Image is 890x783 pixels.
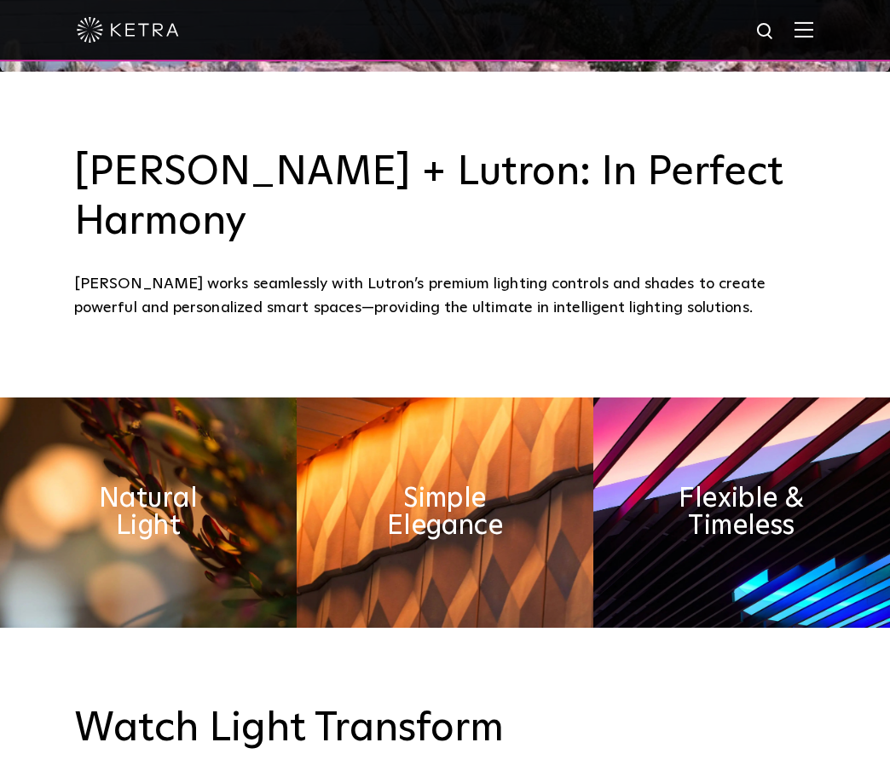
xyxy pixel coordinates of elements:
h2: Flexible & Timeless [667,485,816,540]
img: Hamburger%20Nav.svg [795,21,813,38]
img: search icon [755,21,777,43]
img: simple_elegance [297,397,593,628]
h2: Simple Elegance [371,485,519,540]
h3: Watch Light Transform [74,705,816,754]
h3: [PERSON_NAME] + Lutron: In Perfect Harmony [74,148,816,246]
img: flexible_timeless_ketra [593,397,890,628]
div: [PERSON_NAME] works seamlessly with Lutron’s premium lighting controls and shades to create power... [74,272,816,321]
h2: Natural Light [74,485,222,540]
img: ketra-logo-2019-white [77,17,179,43]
